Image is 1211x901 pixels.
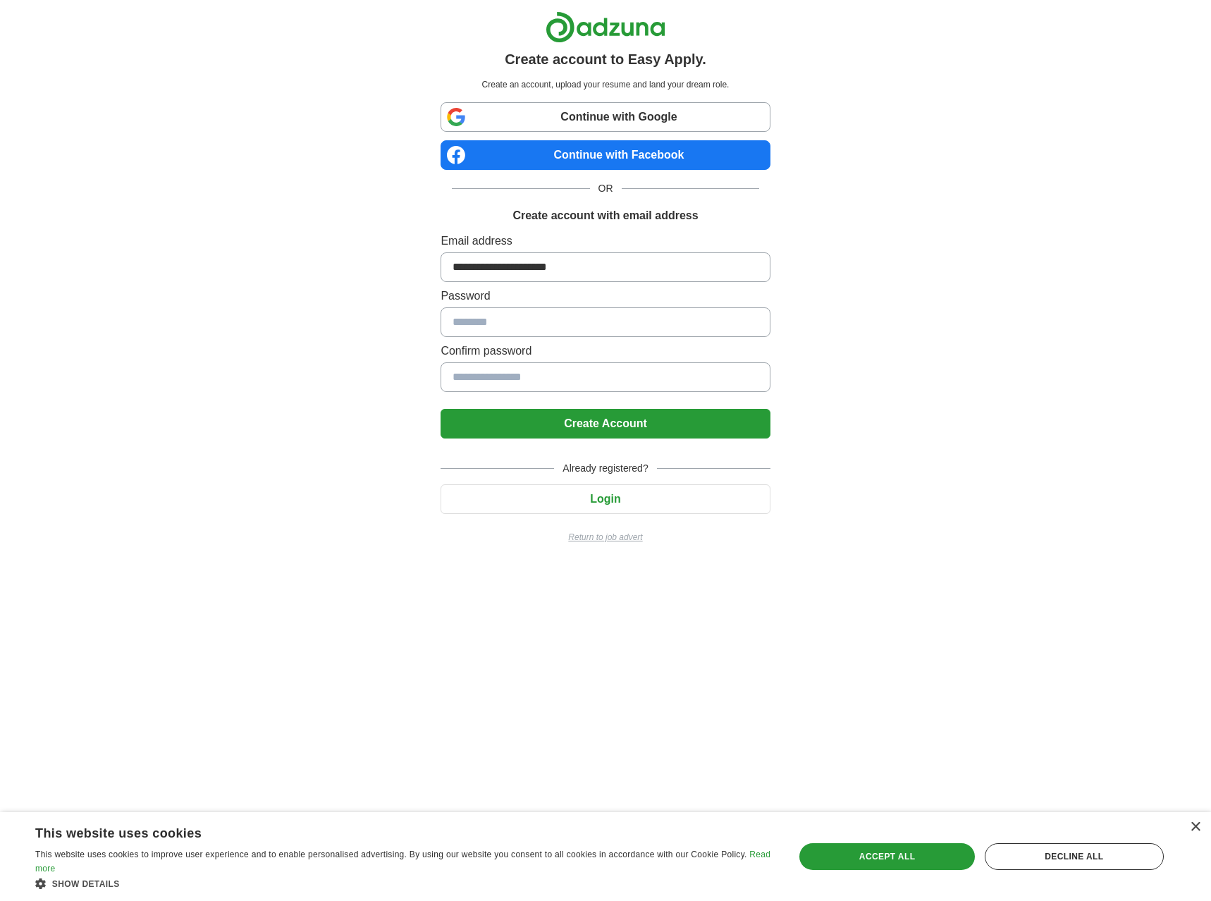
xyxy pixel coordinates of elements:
a: Continue with Google [441,102,770,132]
img: Adzuna logo [546,11,665,43]
button: Create Account [441,409,770,439]
span: Show details [52,879,120,889]
a: Login [441,493,770,505]
h1: Create account with email address [512,207,698,224]
span: Already registered? [554,461,656,476]
button: Login [441,484,770,514]
div: Decline all [985,843,1164,870]
div: Show details [35,876,772,890]
label: Confirm password [441,343,770,360]
label: Password [441,288,770,305]
span: OR [590,181,622,196]
div: Close [1190,822,1200,833]
h1: Create account to Easy Apply. [505,49,706,70]
a: Continue with Facebook [441,140,770,170]
span: This website uses cookies to improve user experience and to enable personalised advertising. By u... [35,850,747,859]
div: Accept all [799,843,974,870]
a: Return to job advert [441,531,770,544]
div: This website uses cookies [35,821,737,842]
label: Email address [441,233,770,250]
p: Create an account, upload your resume and land your dream role. [443,78,767,91]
